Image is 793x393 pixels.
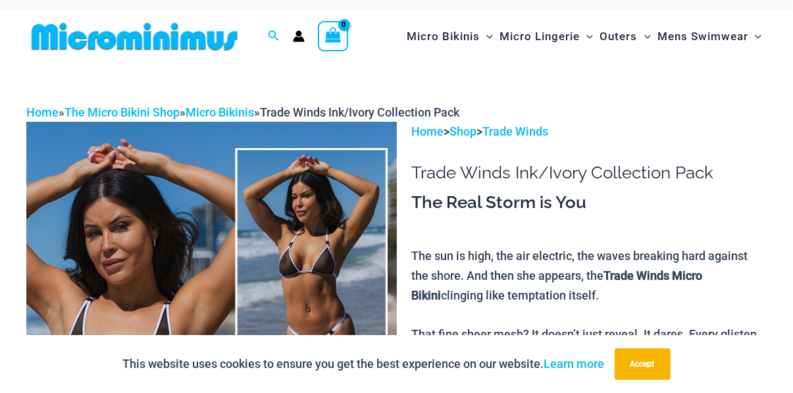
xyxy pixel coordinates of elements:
a: Learn more [544,357,605,371]
span: » » » [26,105,459,119]
span: Trade Winds Ink/Ivory Collection Pack [260,105,459,119]
a: Search icon link [268,28,280,45]
a: Micro LingerieMenu ToggleMenu Toggle [496,16,596,57]
a: Micro Bikinis [186,105,254,119]
a: Home [411,124,444,138]
span: Mens Swimwear [657,20,748,53]
a: Mens SwimwearMenu ToggleMenu Toggle [654,16,765,57]
span: Menu Toggle [638,20,651,53]
a: Account icon link [293,30,305,42]
span: Menu Toggle [480,20,493,53]
a: Micro BikinisMenu ToggleMenu Toggle [403,16,496,57]
span: Micro Bikinis [407,20,480,53]
nav: Site Navigation [401,14,767,59]
span: Menu Toggle [580,20,593,53]
span: Outers [600,20,638,53]
p: This website uses cookies to ensure you get the best experience on our website. [123,354,605,374]
a: Shop [449,124,476,138]
h1: Trade Winds Ink/Ivory Collection Pack [411,163,767,183]
h3: The Real Storm is You [411,192,767,214]
a: View Shopping Cart, empty [318,21,348,51]
span: Micro Lingerie [499,20,580,53]
a: Home [26,105,59,119]
p: > > [411,122,767,142]
span: Menu Toggle [748,20,761,53]
img: MM SHOP LOGO FLAT [26,22,243,51]
a: Trade Winds [482,124,548,138]
b: Trade Winds Micro Bikini [411,269,702,302]
a: The Micro Bikini Shop [64,105,180,119]
a: OutersMenu ToggleMenu Toggle [597,16,654,57]
button: Accept [615,348,671,380]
